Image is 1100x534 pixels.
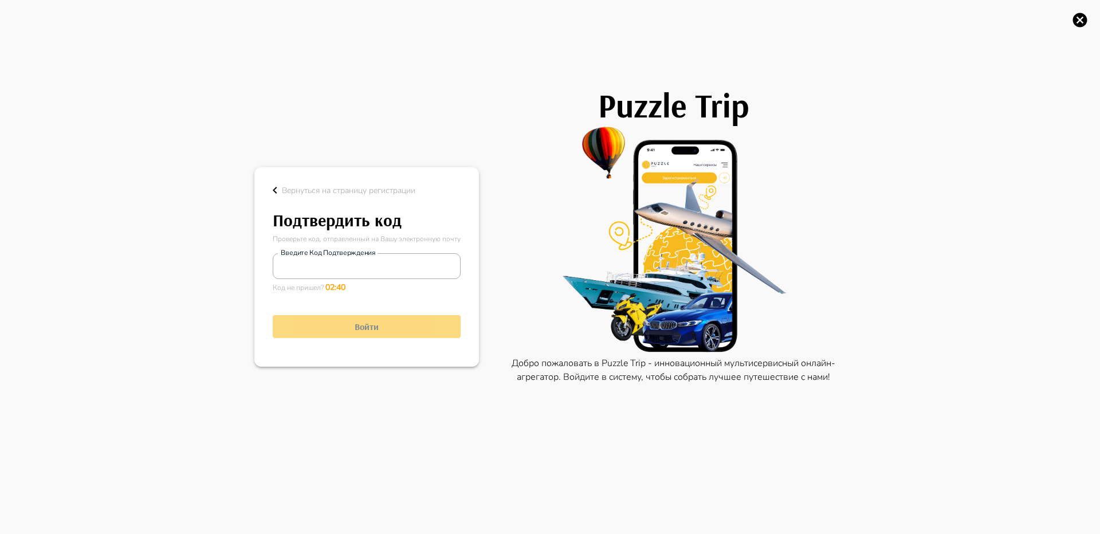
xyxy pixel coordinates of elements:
p: Проверьте код, отправленный на Вашу электронную почту [273,234,461,244]
img: PuzzleTrip [502,125,846,354]
p: Добро пожаловать в Puzzle Trip - инновационный мультисервисный онлайн-агрегатор. Войдите в систем... [502,356,846,384]
span: 02:40 [325,282,345,293]
label: Введите код подтверждения [281,248,376,258]
h1: Войти [273,321,461,332]
button: Вернуться на страницу регистрации [273,183,440,206]
p: Код не пришел? [273,281,461,293]
h1: Puzzle Trip [502,86,846,125]
h6: Подтвердить код [273,206,461,234]
button: Вернуться на страницу регистрации [268,183,415,197]
button: Войти [273,315,461,338]
p: Вернуться на страницу регистрации [282,184,415,197]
